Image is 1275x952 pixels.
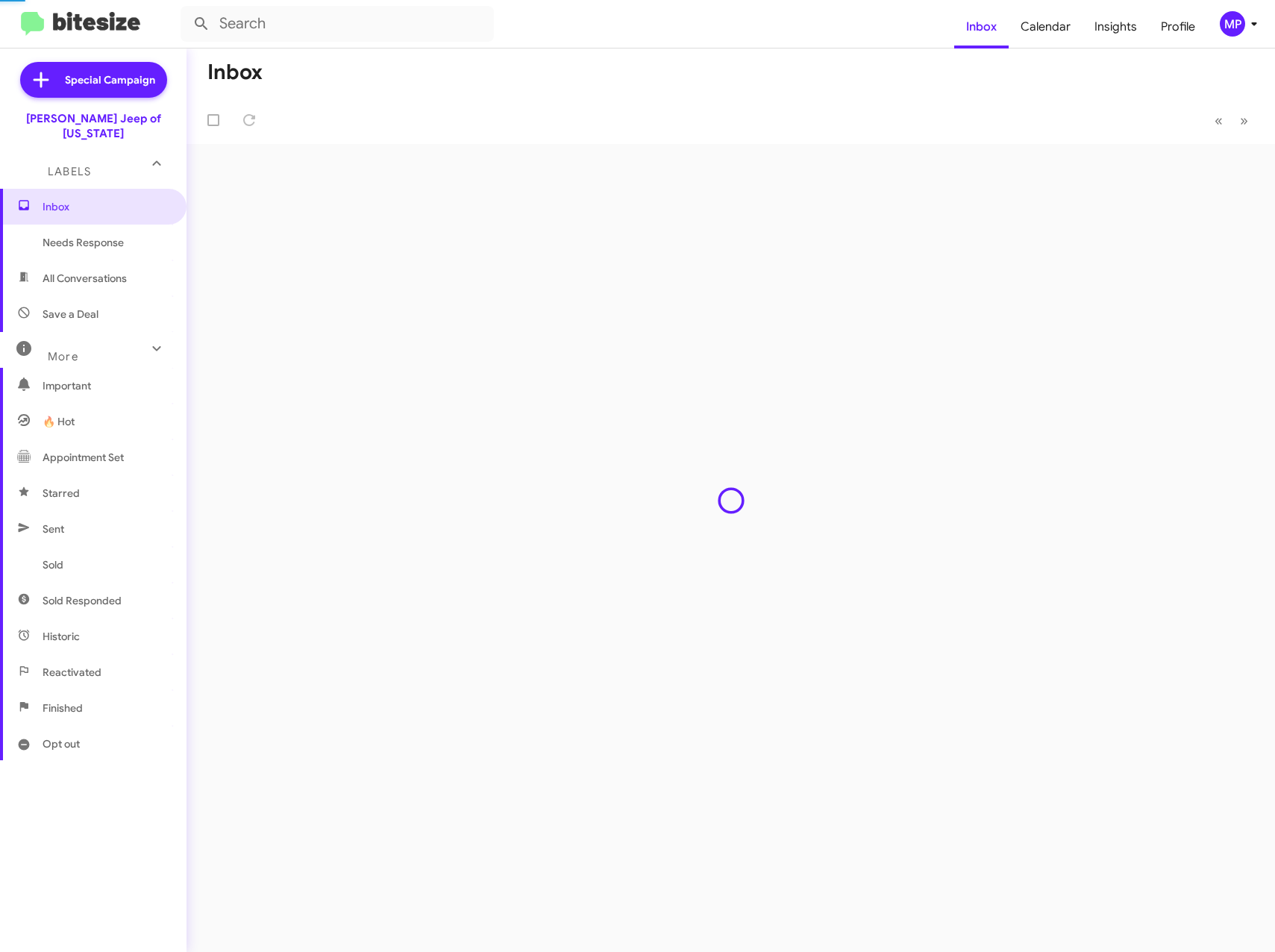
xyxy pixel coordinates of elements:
[1009,5,1083,48] a: Calendar
[43,629,80,644] span: Historic
[1240,111,1248,130] span: »
[954,5,1009,48] a: Inbox
[43,235,169,250] span: Needs Response
[43,378,169,393] span: Important
[43,701,83,715] span: Finished
[1215,111,1223,130] span: «
[207,60,263,84] h1: Inbox
[1231,105,1257,136] button: Next
[43,593,122,608] span: Sold Responded
[65,72,155,87] span: Special Campaign
[181,6,494,42] input: Search
[1206,105,1232,136] button: Previous
[43,486,80,501] span: Starred
[43,450,124,465] span: Appointment Set
[48,350,78,363] span: More
[1206,105,1257,136] nav: Page navigation example
[43,414,75,429] span: 🔥 Hot
[43,199,169,214] span: Inbox
[43,271,127,286] span: All Conversations
[43,736,80,751] span: Opt out
[1220,11,1245,37] div: MP
[43,557,63,572] span: Sold
[43,665,101,680] span: Reactivated
[1207,11,1259,37] button: MP
[43,522,64,536] span: Sent
[1149,5,1207,48] a: Profile
[20,62,167,98] a: Special Campaign
[1083,5,1149,48] a: Insights
[43,307,98,322] span: Save a Deal
[48,165,91,178] span: Labels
